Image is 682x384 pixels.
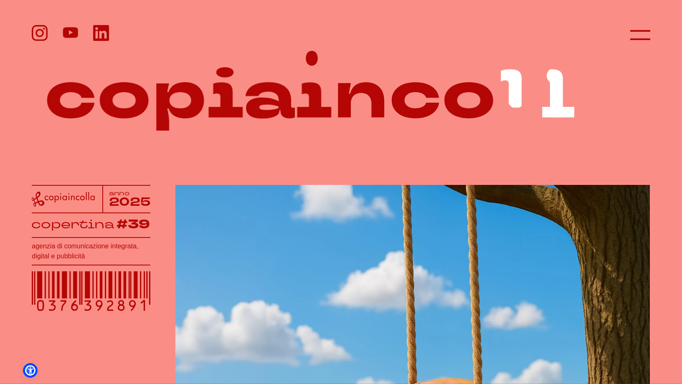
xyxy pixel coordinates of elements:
[109,194,151,210] tspan: 2025
[25,365,35,376] a: Open Accessibility Menu
[109,189,130,197] tspan: anno
[117,216,150,234] tspan: #39
[31,216,114,232] tspan: copertina
[32,241,150,261] h1: agenzia di comunicazione integrata, digital e pubblicità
